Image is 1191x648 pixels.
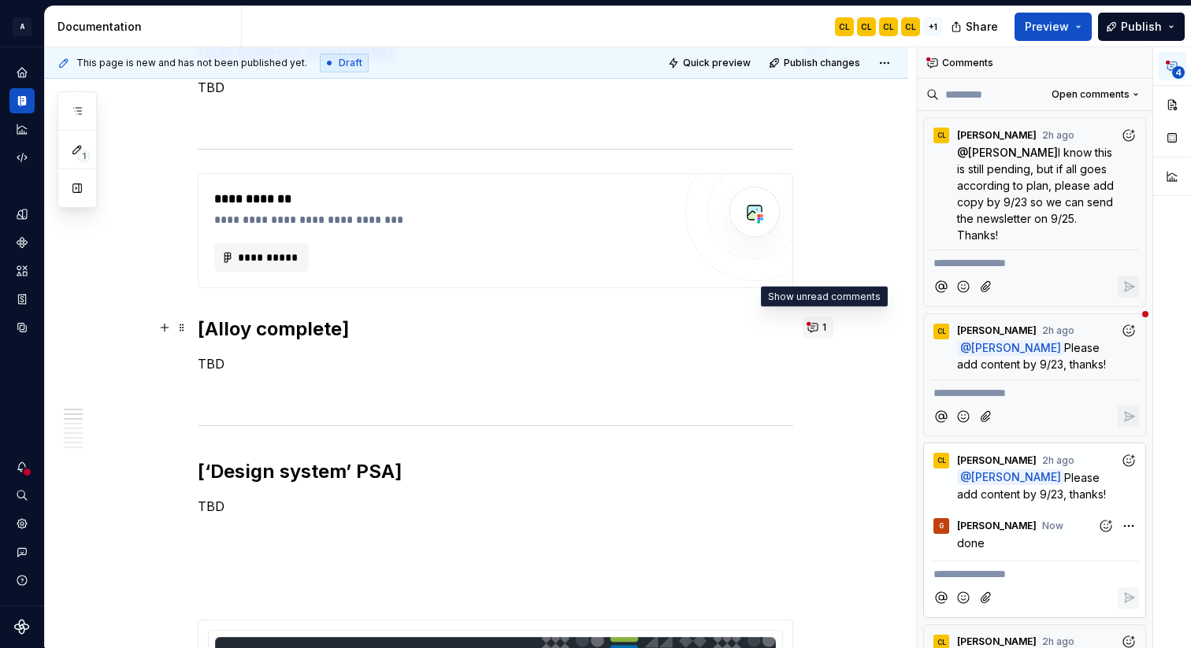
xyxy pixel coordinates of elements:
[1172,66,1185,79] span: 4
[917,47,1152,79] div: Comments
[957,129,1037,142] span: [PERSON_NAME]
[971,471,1061,484] span: [PERSON_NAME]
[3,9,41,43] button: A
[9,315,35,340] a: Data sources
[58,19,235,35] div: Documentation
[957,454,1037,467] span: [PERSON_NAME]
[930,561,1139,583] div: Composer editor
[198,459,793,484] h2: [‘Design system’ PSA]
[1052,88,1130,101] span: Open comments
[683,57,751,69] span: Quick preview
[761,287,888,307] div: Show unread comments
[930,405,952,427] button: Mention someone
[839,20,850,33] div: CL
[9,88,35,113] a: Documentation
[953,587,974,609] button: Add emoji
[957,469,1064,485] span: @
[9,202,35,227] a: Design tokens
[937,325,946,338] div: CL
[1098,13,1185,41] button: Publish
[976,276,997,298] button: Attach files
[943,13,1008,41] button: Share
[968,146,1058,159] span: [PERSON_NAME]
[966,19,998,35] span: Share
[198,317,793,342] h2: [Alloy complete]
[976,405,997,427] button: Attach files
[957,324,1037,337] span: [PERSON_NAME]
[883,20,894,33] div: CL
[957,146,1117,242] span: I know this is still pending, but if all goes according to plan, please add copy by 9/23 so we ca...
[930,380,1139,402] div: Composer editor
[1015,13,1092,41] button: Preview
[9,60,35,85] a: Home
[822,321,826,334] span: 1
[937,129,946,142] div: CL
[9,230,35,255] a: Components
[953,276,974,298] button: Add emoji
[971,341,1061,354] span: [PERSON_NAME]
[1095,515,1116,536] button: Add reaction
[9,454,35,480] button: Notifications
[905,20,916,33] div: CL
[923,17,942,36] div: + 1
[1044,83,1146,106] button: Open comments
[76,57,307,69] span: This page is new and has not been published yet.
[1118,515,1139,536] button: More
[953,405,974,427] button: Add emoji
[1118,405,1139,427] button: Reply
[861,20,872,33] div: CL
[1118,587,1139,609] button: Reply
[957,340,1064,356] span: @
[957,520,1037,532] span: [PERSON_NAME]
[1118,124,1139,146] button: Add reaction
[1118,320,1139,342] button: Add reaction
[198,497,793,516] p: TBD
[976,587,997,609] button: Attach files
[803,317,833,339] button: 1
[937,454,946,467] div: CL
[9,287,35,312] a: Storybook stories
[663,52,758,74] button: Quick preview
[13,17,32,36] div: A
[957,536,985,550] span: done
[9,145,35,170] a: Code automation
[764,52,867,74] button: Publish changes
[14,619,30,635] svg: Supernova Logo
[957,471,1106,501] span: Please add content by 9/23, thanks!
[1025,19,1069,35] span: Preview
[957,146,1058,159] span: @
[1118,450,1139,471] button: Add reaction
[930,276,952,298] button: Mention someone
[784,57,860,69] span: Publish changes
[1121,19,1162,35] span: Publish
[9,483,35,508] button: Search ⌘K
[930,587,952,609] button: Mention someone
[9,258,35,283] a: Assets
[198,354,793,373] p: TBD
[77,150,90,162] span: 1
[198,78,793,97] p: TBD
[1118,276,1139,298] button: Reply
[930,250,1139,272] div: Composer editor
[339,57,362,69] span: Draft
[9,117,35,142] a: Analytics
[9,539,35,565] button: Contact support
[9,511,35,536] a: Settings
[939,520,944,532] div: G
